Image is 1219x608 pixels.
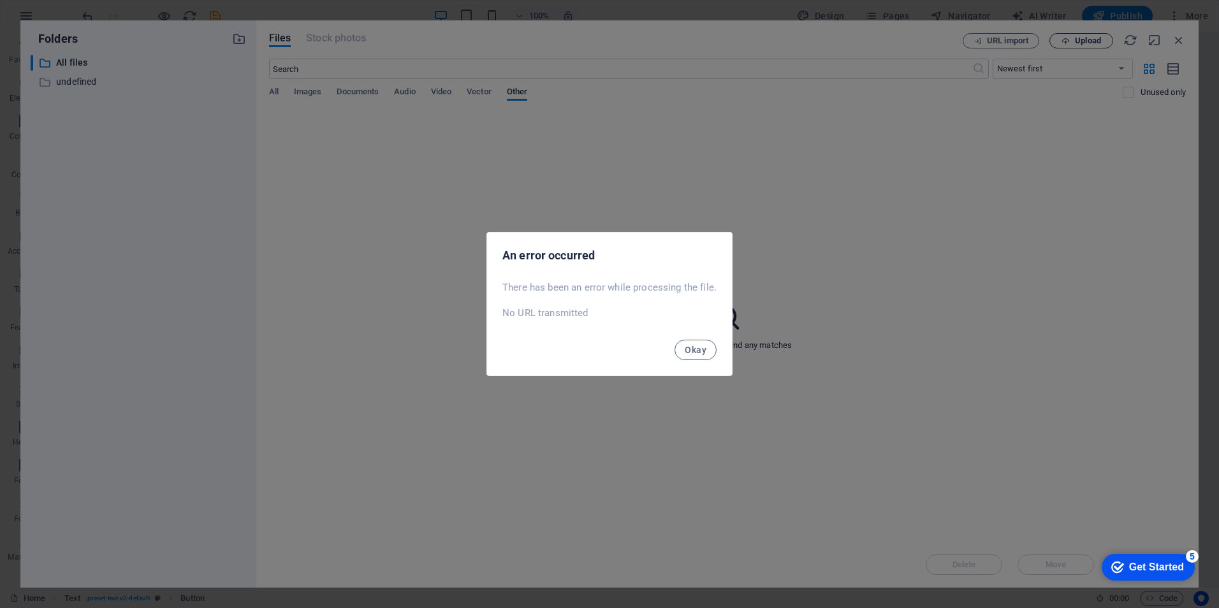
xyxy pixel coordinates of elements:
button: Okay [675,340,717,360]
h2: An error occurred [502,248,717,263]
p: There has been an error while processing the file. No URL transmitted [502,281,717,319]
div: Get Started [38,14,92,25]
div: Get Started 5 items remaining, 0% complete [10,6,103,33]
span: Okay [685,345,706,355]
div: 5 [94,3,107,15]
